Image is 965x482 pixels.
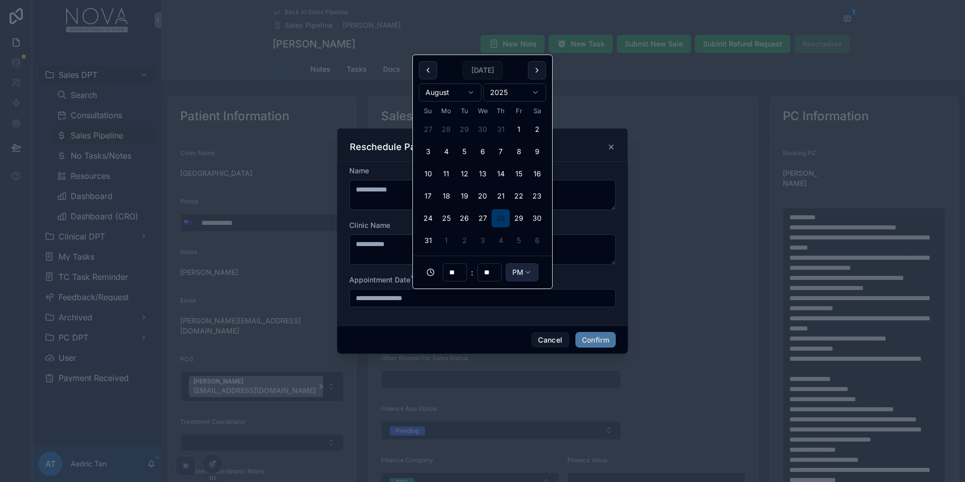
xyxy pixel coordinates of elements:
[510,120,528,138] button: Friday, August 1st, 2025
[528,106,546,116] th: Saturday
[510,231,528,250] button: Friday, September 5th, 2025
[492,120,510,138] button: Thursday, July 31st, 2025
[492,231,510,250] button: Thursday, September 4th, 2025
[473,142,492,161] button: Wednesday, August 6th, 2025
[419,209,437,227] button: Sunday, August 24th, 2025
[437,142,455,161] button: Monday, August 4th, 2025
[419,262,546,282] div: :
[419,165,437,183] button: Sunday, August 10th, 2025
[528,209,546,227] button: Saturday, August 30th, 2025
[455,106,473,116] th: Tuesday
[419,231,437,250] button: Sunday, August 31st, 2025
[473,187,492,205] button: Wednesday, August 20th, 2025
[437,106,455,116] th: Monday
[455,209,473,227] button: Tuesday, August 26th, 2025
[350,141,435,153] h3: Reschedule Patient
[492,187,510,205] button: Thursday, August 21st, 2025
[473,231,492,250] button: Wednesday, September 3rd, 2025
[473,120,492,138] button: Wednesday, July 30th, 2025
[455,142,473,161] button: Tuesday, August 5th, 2025
[492,106,510,116] th: Thursday
[419,187,437,205] button: Sunday, August 17th, 2025
[455,120,473,138] button: Tuesday, July 29th, 2025
[510,142,528,161] button: Friday, August 8th, 2025
[510,106,528,116] th: Friday
[528,120,546,138] button: Saturday, August 2nd, 2025
[510,187,528,205] button: Friday, August 22nd, 2025
[349,221,390,229] span: Clinic Name
[455,165,473,183] button: Tuesday, August 12th, 2025
[437,165,455,183] button: Monday, August 11th, 2025
[419,120,437,138] button: Sunday, July 27th, 2025
[349,166,369,175] span: Name
[349,275,410,284] span: Appointment Date
[492,165,510,183] button: Thursday, August 14th, 2025
[528,165,546,183] button: Saturday, August 16th, 2025
[510,165,528,183] button: Friday, August 15th, 2025
[528,231,546,250] button: Saturday, September 6th, 2025
[528,187,546,205] button: Saturday, August 23rd, 2025
[473,209,492,227] button: Wednesday, August 27th, 2025
[437,209,455,227] button: Monday, August 25th, 2025
[492,142,510,161] button: Thursday, August 7th, 2025
[510,209,528,227] button: Friday, August 29th, 2025
[575,332,616,348] button: Confirm
[419,142,437,161] button: Sunday, August 3rd, 2025
[455,231,473,250] button: Tuesday, September 2nd, 2025
[419,106,546,250] table: August 2025
[437,187,455,205] button: Monday, August 18th, 2025
[473,165,492,183] button: Wednesday, August 13th, 2025
[531,332,569,348] button: Cancel
[492,209,510,227] button: Today, Thursday, August 28th, 2025, selected
[473,106,492,116] th: Wednesday
[528,142,546,161] button: Saturday, August 9th, 2025
[437,231,455,250] button: Monday, September 1st, 2025
[419,106,437,116] th: Sunday
[455,187,473,205] button: Tuesday, August 19th, 2025
[437,120,455,138] button: Monday, July 28th, 2025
